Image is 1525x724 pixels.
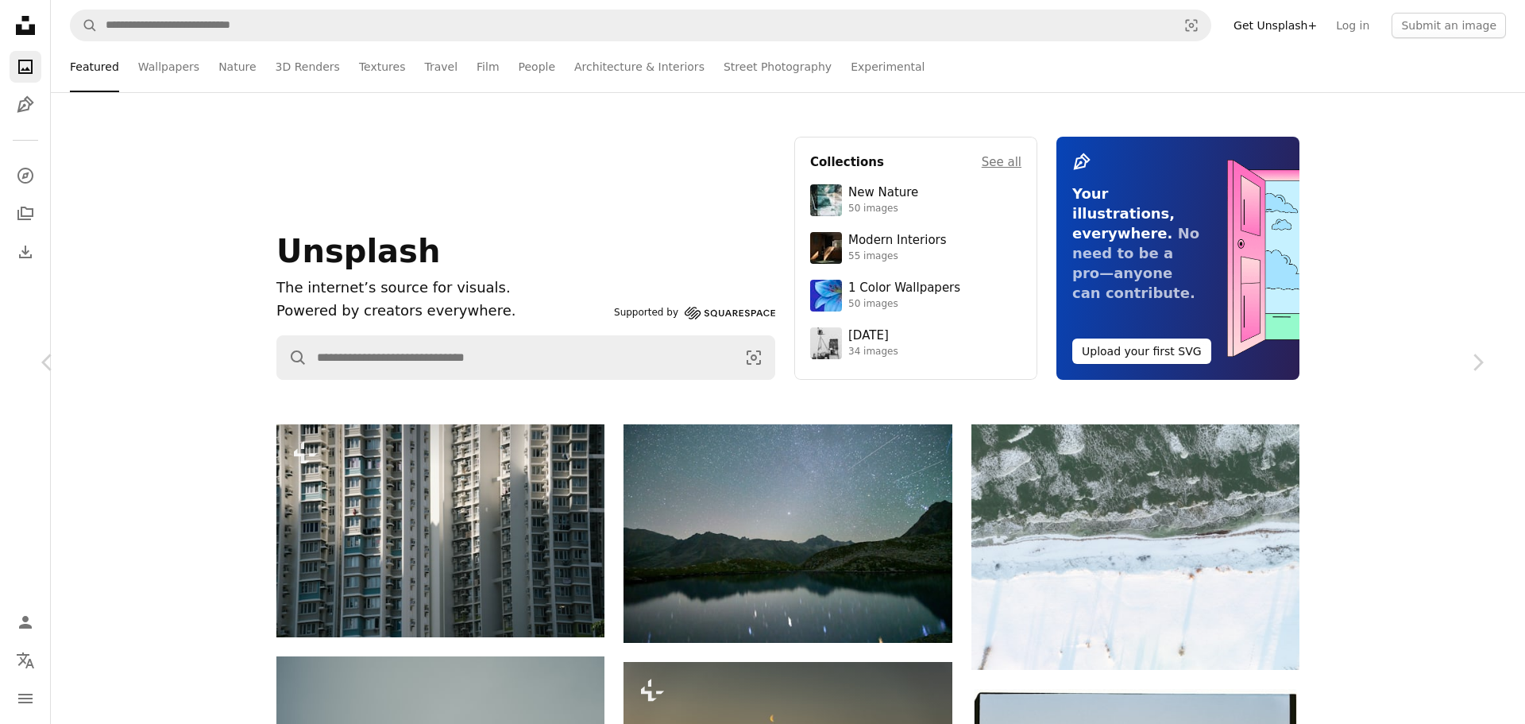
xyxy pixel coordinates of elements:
[810,327,842,359] img: photo-1682590564399-95f0109652fe
[724,41,832,92] a: Street Photography
[519,41,556,92] a: People
[70,10,1211,41] form: Find visuals sitewide
[10,645,41,676] button: Language
[810,280,842,312] img: premium_photo-1688045582333-c8b6961773e0
[848,250,947,263] div: 55 images
[810,153,884,172] h4: Collections
[982,153,1021,172] a: See all
[477,41,499,92] a: Film
[810,232,842,264] img: premium_photo-1747189286942-bc91257a2e39
[733,336,774,379] button: Visual search
[10,51,41,83] a: Photos
[848,185,918,201] div: New Nature
[848,233,947,249] div: Modern Interiors
[810,184,1021,216] a: New Nature50 images
[218,41,256,92] a: Nature
[276,523,604,537] a: Tall apartment buildings with many windows and balconies.
[276,424,604,637] img: Tall apartment buildings with many windows and balconies.
[624,526,952,540] a: Starry night sky over a calm mountain lake
[1072,185,1175,242] span: Your illustrations, everywhere.
[10,198,41,230] a: Collections
[10,606,41,638] a: Log in / Sign up
[810,327,1021,359] a: [DATE]34 images
[848,203,918,215] div: 50 images
[10,160,41,192] a: Explore
[71,10,98,41] button: Search Unsplash
[810,184,842,216] img: premium_photo-1755037089989-422ee333aef9
[624,424,952,643] img: Starry night sky over a calm mountain lake
[1172,10,1210,41] button: Visual search
[276,277,608,300] h1: The internet’s source for visuals.
[359,41,406,92] a: Textures
[848,346,898,358] div: 34 images
[276,41,340,92] a: 3D Renders
[971,424,1299,670] img: Snow covered landscape with frozen water
[1430,286,1525,439] a: Next
[277,336,307,379] button: Search Unsplash
[1224,13,1326,38] a: Get Unsplash+
[851,41,925,92] a: Experimental
[1326,13,1379,38] a: Log in
[614,304,775,323] a: Supported by
[10,683,41,714] button: Menu
[276,233,440,269] span: Unsplash
[1072,339,1211,364] button: Upload your first SVG
[276,300,608,323] p: Powered by creators everywhere.
[848,328,898,344] div: [DATE]
[276,335,775,380] form: Find visuals sitewide
[810,232,1021,264] a: Modern Interiors55 images
[10,236,41,268] a: Download History
[848,298,960,311] div: 50 images
[10,89,41,121] a: Illustrations
[574,41,705,92] a: Architecture & Interiors
[810,280,1021,312] a: 1 Color Wallpapers50 images
[848,281,960,296] div: 1 Color Wallpapers
[1392,13,1506,38] button: Submit an image
[138,41,199,92] a: Wallpapers
[971,540,1299,554] a: Snow covered landscape with frozen water
[424,41,457,92] a: Travel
